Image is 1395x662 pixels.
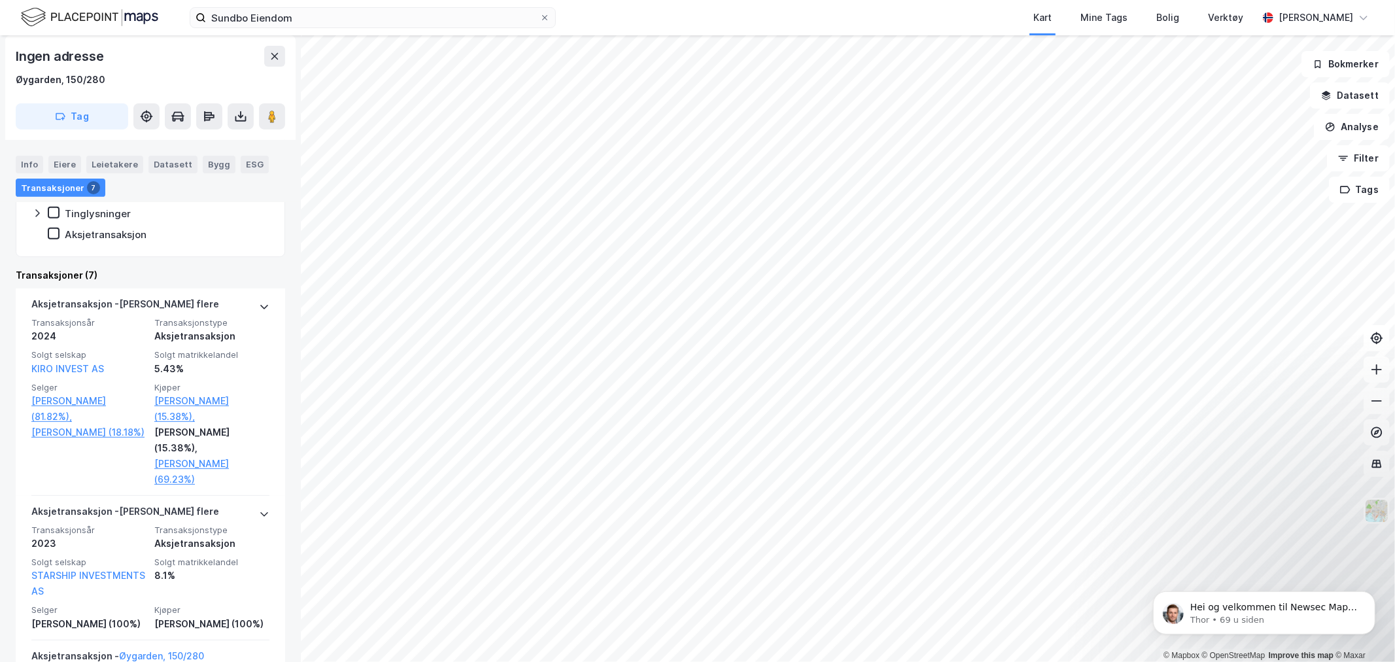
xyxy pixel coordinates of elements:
[16,156,43,173] div: Info
[57,38,224,101] span: Hei og velkommen til Newsec Maps, [PERSON_NAME] 🥳 Om det er du lurer på så kan du enkelt chatte d...
[31,525,146,536] span: Transaksjonsår
[154,393,269,425] a: [PERSON_NAME] (15.38%),
[1364,498,1389,523] img: Z
[148,156,198,173] div: Datasett
[31,393,146,425] a: [PERSON_NAME] (81.82%),
[1279,10,1353,26] div: [PERSON_NAME]
[65,207,131,220] div: Tinglysninger
[31,570,145,597] a: STARSHIP INVESTMENTS AS
[1327,145,1390,171] button: Filter
[16,103,128,130] button: Tag
[241,156,269,173] div: ESG
[65,228,146,241] div: Aksjetransaksjon
[16,268,285,283] div: Transaksjoner (7)
[31,557,146,568] span: Solgt selskap
[154,328,269,344] div: Aksjetransaksjon
[1301,51,1390,77] button: Bokmerker
[31,536,146,551] div: 2023
[206,8,540,27] input: Søk på adresse, matrikkel, gårdeiere, leietakere eller personer
[31,382,146,393] span: Selger
[154,361,269,377] div: 5.43%
[86,156,143,173] div: Leietakere
[154,425,269,456] div: [PERSON_NAME] (15.38%),
[31,317,146,328] span: Transaksjonsår
[31,425,146,440] a: [PERSON_NAME] (18.18%)
[1269,651,1334,660] a: Improve this map
[1156,10,1179,26] div: Bolig
[1310,82,1390,109] button: Datasett
[1314,114,1390,140] button: Analyse
[31,349,146,360] span: Solgt selskap
[154,568,269,584] div: 8.1%
[31,328,146,344] div: 2024
[154,317,269,328] span: Transaksjonstype
[31,604,146,616] span: Selger
[1133,564,1395,655] iframe: Intercom notifications melding
[16,178,105,196] div: Transaksjoner
[31,616,146,632] div: [PERSON_NAME] (100%)
[154,456,269,487] a: [PERSON_NAME] (69.23%)
[31,363,104,374] a: KIRO INVEST AS
[154,616,269,632] div: [PERSON_NAME] (100%)
[31,504,219,525] div: Aksjetransaksjon - [PERSON_NAME] flere
[31,296,219,317] div: Aksjetransaksjon - [PERSON_NAME] flere
[57,50,226,62] p: Message from Thor, sent 69 u siden
[203,156,235,173] div: Bygg
[1163,651,1199,660] a: Mapbox
[154,382,269,393] span: Kjøper
[154,557,269,568] span: Solgt matrikkelandel
[154,525,269,536] span: Transaksjonstype
[87,181,100,194] div: 7
[1329,177,1390,203] button: Tags
[1208,10,1243,26] div: Verktøy
[154,604,269,616] span: Kjøper
[119,650,204,661] a: Øygarden, 150/280
[1202,651,1266,660] a: OpenStreetMap
[1080,10,1128,26] div: Mine Tags
[154,536,269,551] div: Aksjetransaksjon
[21,6,158,29] img: logo.f888ab2527a4732fd821a326f86c7f29.svg
[48,156,81,173] div: Eiere
[154,349,269,360] span: Solgt matrikkelandel
[1033,10,1052,26] div: Kart
[16,72,105,88] div: Øygarden, 150/280
[16,46,106,67] div: Ingen adresse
